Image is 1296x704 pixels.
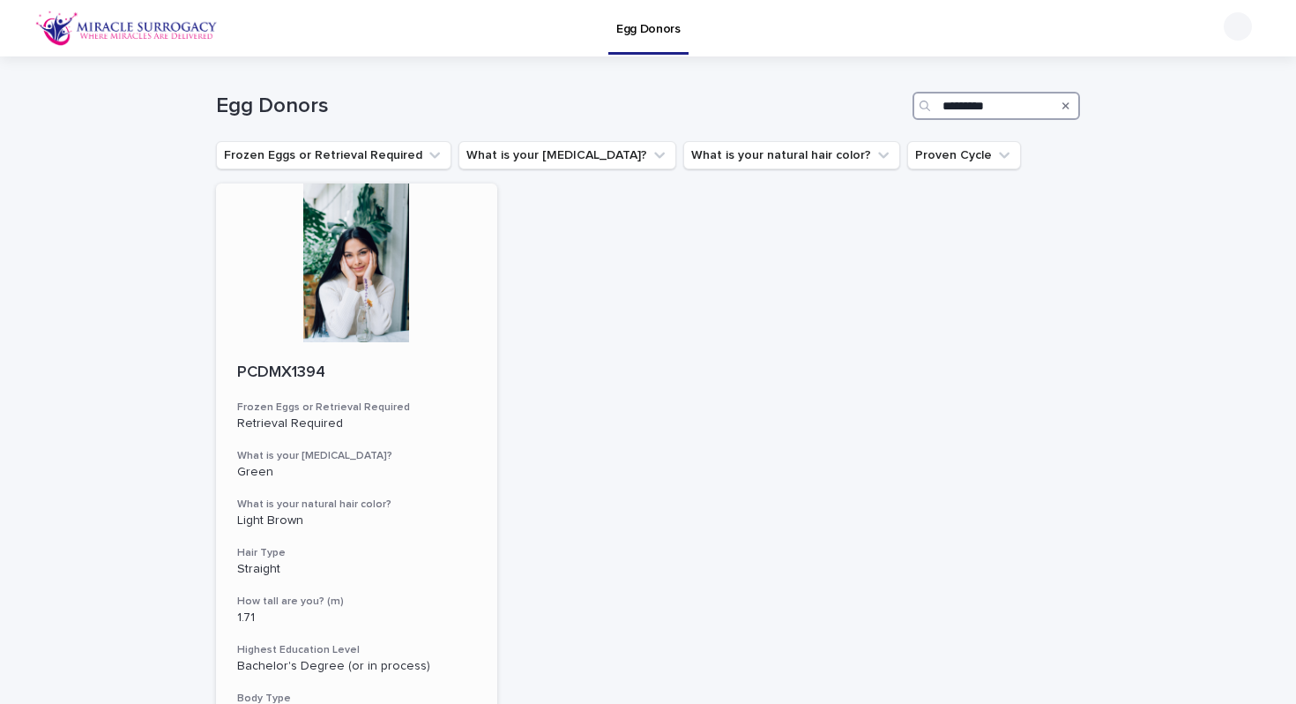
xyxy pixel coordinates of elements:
button: What is your eye color? [458,141,676,169]
p: Retrieval Required [237,416,476,431]
button: Frozen Eggs or Retrieval Required [216,141,451,169]
img: OiFFDOGZQuirLhrlO1ag [35,11,218,46]
button: What is your natural hair color? [683,141,900,169]
p: 1.71 [237,610,476,625]
h3: Frozen Eggs or Retrieval Required [237,401,476,415]
h3: How tall are you? (m) [237,595,476,609]
h1: Egg Donors [216,94,905,119]
p: Straight [237,562,476,577]
p: Green [237,465,476,480]
h3: What is your [MEDICAL_DATA]? [237,449,476,463]
h3: Highest Education Level [237,643,476,657]
p: Light Brown [237,513,476,528]
p: Bachelor's Degree (or in process) [237,659,476,674]
button: Proven Cycle [907,141,1021,169]
h3: What is your natural hair color? [237,498,476,512]
p: PCDMX1394 [237,363,476,383]
input: Search [912,92,1080,120]
h3: Hair Type [237,546,476,560]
